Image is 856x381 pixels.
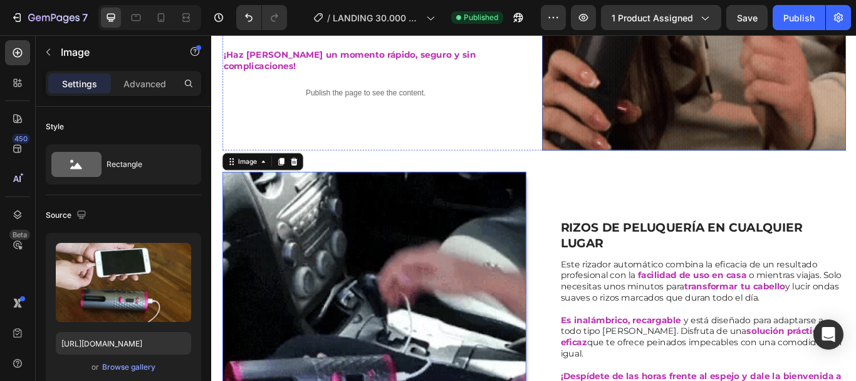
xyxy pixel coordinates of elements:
p: Image [61,45,167,60]
p: Este rizador automático combina la eficacia de un resultado profesional con la o mientras viajas.... [407,261,738,313]
strong: RIZOS DE PELUQUERÍA EN CUALQUIER LUGAR [407,216,689,251]
strong: Es inalámbrico, recargable [407,326,547,338]
button: Save [726,5,768,30]
div: 450 [12,134,30,144]
img: preview-image [56,243,191,322]
div: Beta [9,230,30,240]
div: Undo/Redo [236,5,287,30]
div: Browse gallery [102,362,155,373]
div: Publish [783,11,815,24]
span: or [91,360,99,375]
button: Browse gallery [102,361,156,373]
span: LANDING 30.000 RIZADOR DE PELO [333,11,421,24]
span: Published [464,12,498,23]
span: Save [737,13,758,23]
span: / [327,11,330,24]
div: Image [28,142,55,153]
input: https://example.com/image.jpg [56,332,191,355]
strong: facilidad de uso en casa [497,274,624,286]
strong: solución práctica y eficaz [407,339,722,364]
button: Publish [773,5,825,30]
iframe: Design area [211,35,856,381]
div: Source [46,207,89,224]
button: 1 product assigned [601,5,721,30]
strong: transformar tu cabello [551,287,669,299]
div: Open Intercom Messenger [813,319,843,350]
span: 1 product assigned [612,11,693,24]
button: 7 [5,5,93,30]
p: y está diseñado para adaptarse a todo tipo [PERSON_NAME]. Disfruta de una que te ofrece peinados ... [407,326,738,378]
div: Style [46,121,64,132]
div: Rectangle [107,150,183,179]
p: Settings [62,77,97,90]
p: Advanced [123,77,166,90]
p: 7 [82,10,88,25]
